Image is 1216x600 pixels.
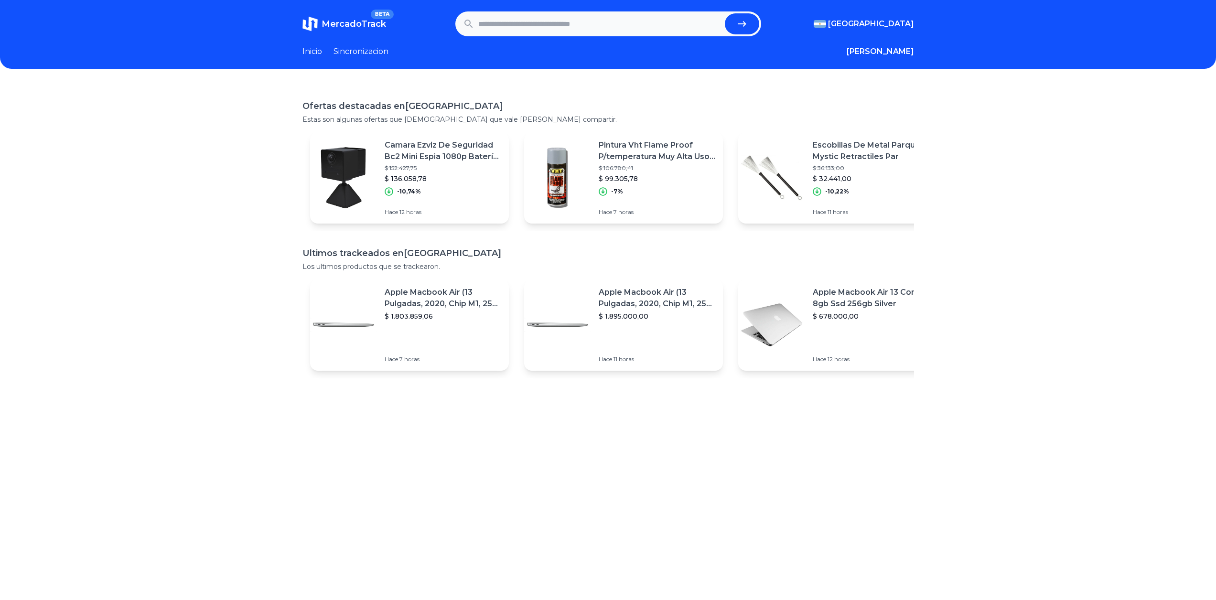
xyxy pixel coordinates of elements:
a: Featured imagePintura Vht Flame Proof P/temperatura Muy Alta Uso Automotor$ 106.780,41$ 99.305,78... [524,132,723,224]
a: MercadoTrackBETA [302,16,386,32]
p: -10,22% [825,188,849,195]
img: Featured image [524,291,591,358]
p: Camara Ezviz De Seguridad Bc2 Mini Espia 1080p Batería Mic [385,139,501,162]
h1: Ultimos trackeados en [GEOGRAPHIC_DATA] [302,246,914,260]
a: Featured imageApple Macbook Air (13 Pulgadas, 2020, Chip M1, 256 Gb De Ssd, 8 Gb De Ram) - Plata$... [524,279,723,371]
img: Argentina [814,20,826,28]
p: Hace 12 horas [813,355,929,363]
button: [PERSON_NAME] [847,46,914,57]
p: Apple Macbook Air (13 Pulgadas, 2020, Chip M1, 256 Gb De Ssd, 8 Gb De Ram) - Plata [599,287,715,310]
span: [GEOGRAPHIC_DATA] [828,18,914,30]
button: [GEOGRAPHIC_DATA] [814,18,914,30]
p: $ 1.803.859,06 [385,311,501,321]
img: Featured image [310,144,377,211]
img: Featured image [738,144,805,211]
a: Featured imageApple Macbook Air (13 Pulgadas, 2020, Chip M1, 256 Gb De Ssd, 8 Gb De Ram) - Plata$... [310,279,509,371]
a: Featured imageApple Macbook Air 13 Core I5 8gb Ssd 256gb Silver$ 678.000,00Hace 12 horas [738,279,937,371]
img: Featured image [738,291,805,358]
p: Hace 12 horas [385,208,501,216]
p: $ 36.133,00 [813,164,929,172]
p: $ 1.895.000,00 [599,311,715,321]
a: Inicio [302,46,322,57]
a: Sincronizacion [334,46,388,57]
span: MercadoTrack [322,19,386,29]
p: $ 99.305,78 [599,174,715,183]
h1: Ofertas destacadas en [GEOGRAPHIC_DATA] [302,99,914,113]
p: Hace 7 horas [385,355,501,363]
p: $ 106.780,41 [599,164,715,172]
span: BETA [371,10,393,19]
p: Apple Macbook Air 13 Core I5 8gb Ssd 256gb Silver [813,287,929,310]
p: Hace 11 horas [599,355,715,363]
p: Hace 7 horas [599,208,715,216]
p: $ 136.058,78 [385,174,501,183]
p: -10,74% [397,188,421,195]
p: -7% [611,188,623,195]
p: Escobillas De Metal Parquer Mystic Retractiles Par [813,139,929,162]
p: $ 32.441,00 [813,174,929,183]
p: Hace 11 horas [813,208,929,216]
img: MercadoTrack [302,16,318,32]
p: Estas son algunas ofertas que [DEMOGRAPHIC_DATA] que vale [PERSON_NAME] compartir. [302,115,914,124]
a: Featured imageCamara Ezviz De Seguridad Bc2 Mini Espia 1080p Batería Mic$ 152.427,75$ 136.058,78-... [310,132,509,224]
img: Featured image [524,144,591,211]
p: $ 152.427,75 [385,164,501,172]
a: Featured imageEscobillas De Metal Parquer Mystic Retractiles Par$ 36.133,00$ 32.441,00-10,22%Hace... [738,132,937,224]
img: Featured image [310,291,377,358]
p: $ 678.000,00 [813,311,929,321]
p: Pintura Vht Flame Proof P/temperatura Muy Alta Uso Automotor [599,139,715,162]
p: Los ultimos productos que se trackearon. [302,262,914,271]
p: Apple Macbook Air (13 Pulgadas, 2020, Chip M1, 256 Gb De Ssd, 8 Gb De Ram) - Plata [385,287,501,310]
